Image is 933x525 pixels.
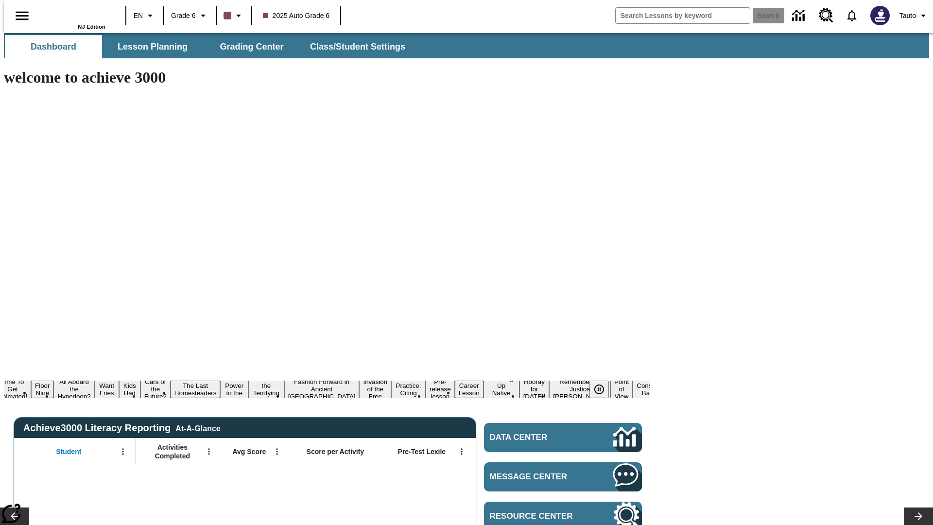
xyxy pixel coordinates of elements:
button: Slide 2 Floor Nine [31,381,53,398]
button: Grade: Grade 6, Select a grade [167,7,213,24]
span: Tauto [899,11,916,21]
button: Slide 18 Point of View [610,377,633,402]
div: Home [42,3,105,30]
button: Slide 4 Do You Want Fries With That? [95,366,119,413]
span: Student [56,447,81,456]
button: Slide 5 Dirty Jobs Kids Had To Do [119,366,140,413]
div: SubNavbar [4,35,414,58]
a: Home [42,4,105,24]
div: SubNavbar [4,33,929,58]
button: Slide 14 Career Lesson [455,381,484,398]
span: Pre-Test Lexile [398,447,446,456]
button: Dashboard [5,35,102,58]
a: Message Center [484,462,642,491]
button: Class/Student Settings [302,35,413,58]
button: Lesson Planning [104,35,201,58]
a: Notifications [839,3,864,28]
button: Slide 9 Attack of the Terrifying Tomatoes [248,373,284,405]
span: 2025 Auto Grade 6 [263,11,330,21]
button: Slide 19 The Constitution's Balancing Act [633,373,679,405]
button: Slide 6 Cars of the Future? [140,377,171,402]
span: Class/Student Settings [310,41,405,52]
button: Open Menu [202,444,216,459]
button: Class color is dark brown. Change class color [220,7,248,24]
button: Slide 8 Solar Power to the People [220,373,248,405]
h1: welcome to achieve 3000 [4,69,650,87]
span: Avg Score [232,447,266,456]
button: Open Menu [270,444,284,459]
button: Slide 12 Mixed Practice: Citing Evidence [391,373,426,405]
span: NJ Edition [78,24,105,30]
a: Data Center [786,2,813,29]
button: Lesson carousel, Next [904,507,933,525]
span: Grading Center [220,41,283,52]
button: Slide 11 The Invasion of the Free CD [359,369,391,409]
button: Pause [589,381,609,398]
button: Profile/Settings [896,7,933,24]
button: Select a new avatar [864,3,896,28]
button: Language: EN, Select a language [129,7,160,24]
span: Achieve3000 Literacy Reporting [23,422,221,434]
span: Message Center [490,472,584,482]
input: search field [616,8,750,23]
span: Dashboard [31,41,76,52]
button: Slide 3 All Aboard the Hyperloop? [53,377,94,402]
span: Activities Completed [140,443,205,460]
span: Score per Activity [307,447,364,456]
button: Slide 16 Hooray for Constitution Day! [519,377,550,402]
a: Resource Center, Will open in new tab [813,2,839,29]
div: Pause [589,381,619,398]
span: Resource Center [490,511,584,521]
button: Slide 7 The Last Homesteaders [171,381,221,398]
button: Slide 13 Pre-release lesson [426,377,455,402]
button: Slide 10 Fashion Forward in Ancient Rome [284,377,360,402]
a: Data Center [484,423,642,452]
button: Slide 15 Cooking Up Native Traditions [484,373,519,405]
span: Data Center [490,433,581,442]
button: Open Menu [116,444,130,459]
button: Grading Center [203,35,300,58]
span: EN [134,11,143,21]
img: Avatar [870,6,890,25]
span: Lesson Planning [118,41,188,52]
button: Open Menu [454,444,469,459]
span: Grade 6 [171,11,196,21]
button: Open side menu [8,1,36,30]
button: Slide 17 Remembering Justice O'Connor [549,377,610,402]
div: At-A-Glance [175,422,220,433]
